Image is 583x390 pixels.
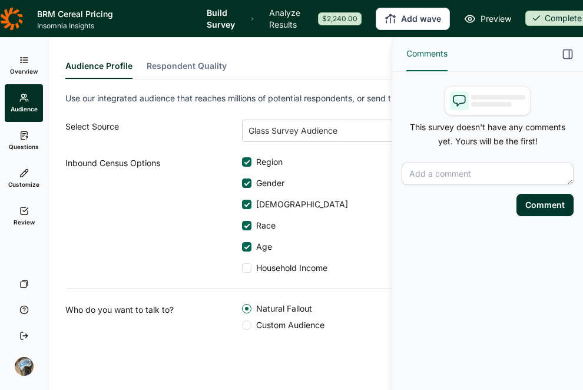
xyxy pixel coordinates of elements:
[5,84,43,122] a: Audience
[5,197,43,235] a: Review
[406,47,448,61] span: Comments
[516,194,574,216] button: Comment
[37,7,193,21] h1: BRM Cereal Pricing
[8,180,39,189] span: Customize
[251,220,276,232] span: Race
[251,319,324,331] span: Custom Audience
[318,12,362,25] div: $2,240.00
[147,60,227,79] button: Respondent Quality
[5,122,43,160] a: Questions
[5,160,43,197] a: Customize
[65,60,132,72] span: Audience Profile
[15,357,34,376] img: ocn8z7iqvmiiaveqkfqd.png
[9,143,39,151] span: Questions
[65,120,242,142] div: Select Source
[65,156,242,274] div: Inbound Census Options
[464,12,511,26] a: Preview
[65,303,242,331] div: Who do you want to talk to?
[10,67,38,75] span: Overview
[376,8,450,30] button: Add wave
[251,177,284,189] span: Gender
[481,12,511,26] span: Preview
[251,303,312,315] span: Natural Fallout
[251,241,272,253] span: Age
[251,156,283,168] span: Region
[251,199,348,210] span: [DEMOGRAPHIC_DATA]
[65,91,536,105] p: Use our integrated audience that reaches millions of potential respondents, or send the survey to...
[251,262,327,274] span: Household Income
[5,47,43,84] a: Overview
[11,105,38,113] span: Audience
[402,120,574,148] p: This survey doesn't have any comments yet. Yours will be the first!
[14,218,35,226] span: Review
[37,21,193,31] span: Insomnia Insights
[406,37,448,71] button: Comments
